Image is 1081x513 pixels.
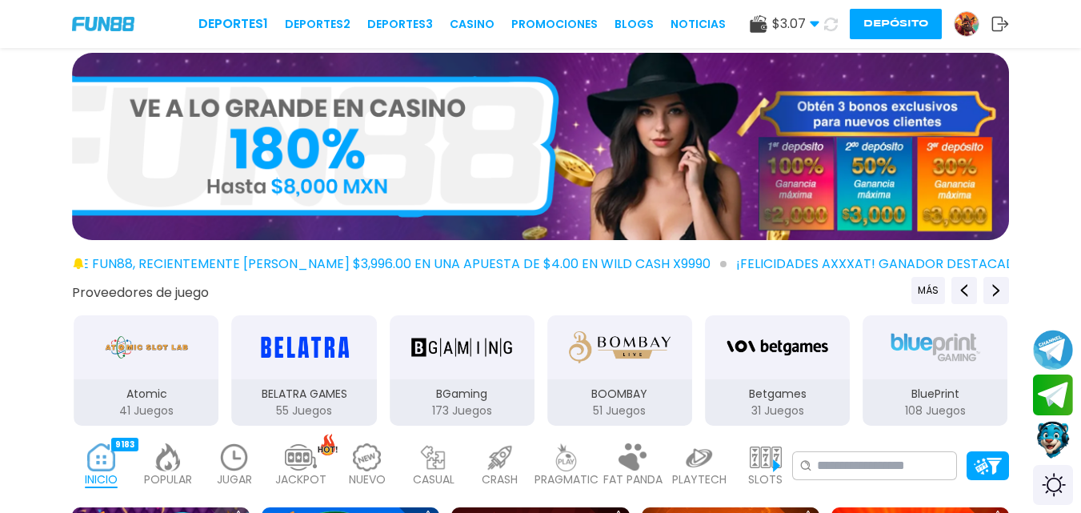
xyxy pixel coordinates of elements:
[484,443,516,471] img: crash_light.webp
[547,403,692,419] p: 51 Juegos
[318,434,338,455] img: hot
[534,471,599,488] p: PRAGMATIC
[390,386,534,403] p: BGaming
[705,386,850,403] p: Betgames
[951,277,977,304] button: Previous providers
[705,403,850,419] p: 31 Juegos
[772,14,819,34] span: $ 3.07
[856,314,1014,427] button: BluePrint
[226,314,383,427] button: BELATRA GAMES
[411,325,512,370] img: BGaming
[1033,329,1073,371] button: Join telegram channel
[72,284,209,301] button: Proveedores de juego
[672,471,727,488] p: PLAYTECH
[285,443,317,471] img: jackpot_light.webp
[983,277,1009,304] button: Next providers
[748,471,783,488] p: SLOTS
[974,458,1002,475] img: Platform Filter
[152,443,184,471] img: popular_light.webp
[111,438,138,451] div: 9183
[217,471,252,488] p: JUGAR
[863,386,1007,403] p: BluePrint
[885,325,986,370] img: BluePrint
[275,471,326,488] p: JACKPOT
[232,386,377,403] p: BELATRA GAMES
[351,443,383,471] img: new_light.webp
[413,471,454,488] p: CASUAL
[418,443,450,471] img: casual_light.webp
[254,325,354,370] img: BELATRA GAMES
[683,443,715,471] img: playtech_light.webp
[74,386,218,403] p: Atomic
[603,471,663,488] p: FAT PANDA
[383,314,541,427] button: BGaming
[511,16,598,33] a: Promociones
[67,314,225,427] button: Atomic
[1033,419,1073,461] button: Contact customer service
[615,16,654,33] a: BLOGS
[390,403,534,419] p: 173 Juegos
[198,14,268,34] a: Deportes1
[569,325,670,370] img: BOOMBAY
[450,16,494,33] a: CASINO
[954,11,991,37] a: Avatar
[72,17,134,30] img: Company Logo
[144,471,192,488] p: POPULAR
[699,314,856,427] button: Betgames
[671,16,726,33] a: NOTICIAS
[349,471,386,488] p: NUEVO
[911,277,945,304] button: Previous providers
[85,471,118,488] p: INICIO
[850,9,942,39] button: Depósito
[551,443,583,471] img: pragmatic_light.webp
[750,443,782,471] img: slots_light.webp
[86,443,118,471] img: home_active.webp
[1033,375,1073,416] button: Join telegram
[955,12,979,36] img: Avatar
[1033,465,1073,505] div: Switch theme
[285,16,350,33] a: Deportes2
[218,443,250,471] img: recent_light.webp
[367,16,433,33] a: Deportes3
[482,471,518,488] p: CRASH
[863,403,1007,419] p: 108 Juegos
[102,325,191,370] img: Atomic
[617,443,649,471] img: fat_panda_light.webp
[72,53,1009,240] img: Casino Inicio Bonos 100%
[547,386,692,403] p: BOOMBAY
[727,325,827,370] img: Betgames
[232,403,377,419] p: 55 Juegos
[74,403,218,419] p: 41 Juegos
[541,314,699,427] button: BOOMBAY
